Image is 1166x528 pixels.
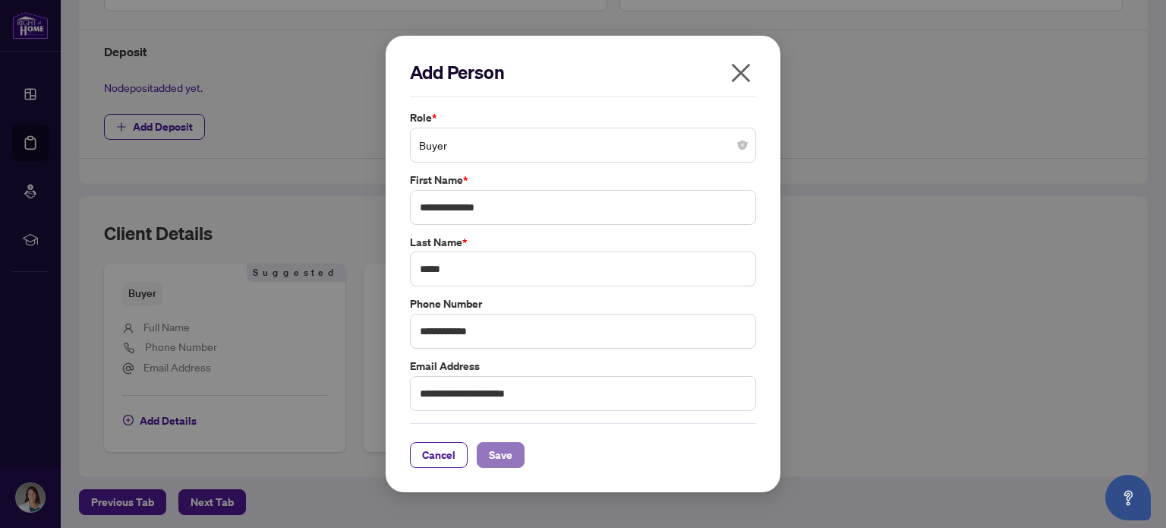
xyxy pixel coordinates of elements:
[410,358,756,375] label: Email Address
[738,141,747,150] span: close-circle
[477,442,525,468] button: Save
[419,131,747,160] span: Buyer
[729,61,753,85] span: close
[410,296,756,312] label: Phone Number
[1105,475,1151,520] button: Open asap
[410,234,756,251] label: Last Name
[410,442,468,468] button: Cancel
[410,60,756,84] h2: Add Person
[410,172,756,188] label: First Name
[489,443,512,467] span: Save
[410,109,756,126] label: Role
[422,443,455,467] span: Cancel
